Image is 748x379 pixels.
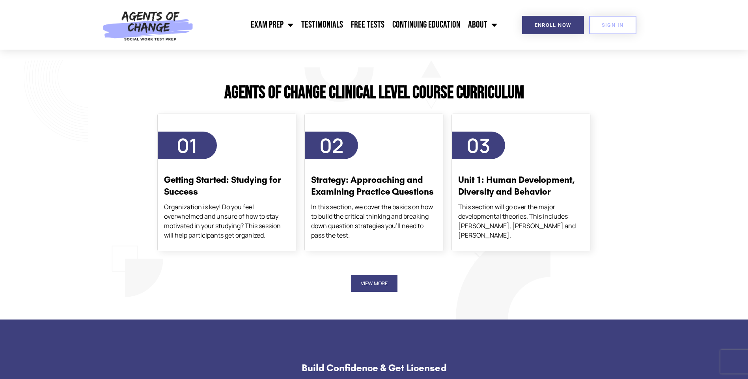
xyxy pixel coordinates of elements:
[311,202,437,240] div: In this section, we cover the basics on how to build the critical thinking and breaking down ques...
[589,16,636,34] a: SIGN IN
[247,15,297,35] a: Exam Prep
[602,22,624,28] span: SIGN IN
[177,132,198,159] span: 01
[535,22,571,28] span: Enroll Now
[153,84,595,102] h2: Agents of Change Clinical Level Course Curriculum
[522,16,584,34] a: Enroll Now
[198,15,501,35] nav: Menu
[458,202,584,240] div: This section will go over the major developmental theories. This includes: [PERSON_NAME], [PERSON...
[164,174,290,198] h3: Getting Started: Studying for Success
[164,202,290,240] div: Organization is key! Do you feel overwhelmed and unsure of how to stay motivated in your studying...
[466,132,491,159] span: 03
[319,132,343,159] span: 02
[311,174,437,198] h3: Strategy: Approaching and Examining Practice Questions
[464,15,501,35] a: About
[351,275,397,292] button: View More
[43,363,705,373] h4: Build Confidence & Get Licensed
[458,174,584,198] h3: Unit 1: Human Development, Diversity and Behavior
[347,15,388,35] a: Free Tests
[297,15,347,35] a: Testimonials
[388,15,464,35] a: Continuing Education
